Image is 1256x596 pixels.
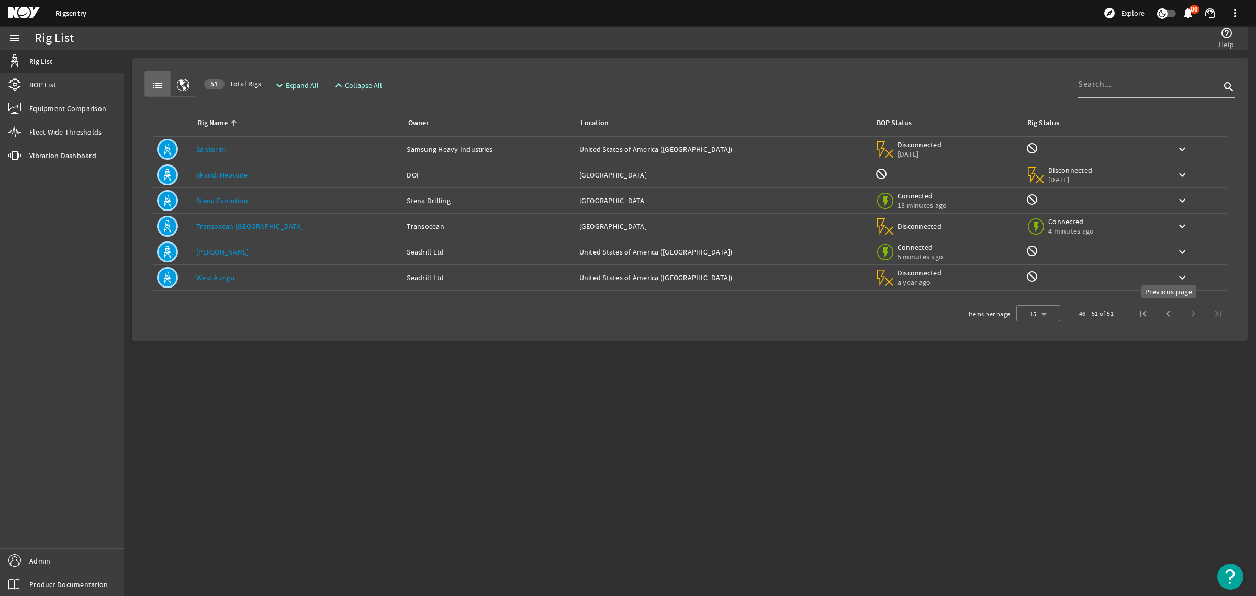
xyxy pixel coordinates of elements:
[1176,143,1188,156] mat-icon: keyboard_arrow_down
[407,117,566,129] div: Owner
[1176,194,1188,207] mat-icon: keyboard_arrow_down
[407,144,570,154] div: Samsung Heavy Industries
[196,170,248,180] a: Skandi Neptune
[1219,39,1234,50] span: Help
[1103,7,1116,19] mat-icon: explore
[1176,246,1188,258] mat-icon: keyboard_arrow_down
[8,32,21,45] mat-icon: menu
[55,8,86,18] a: Rigsentry
[29,579,108,590] span: Product Documentation
[579,117,862,129] div: Location
[1026,270,1038,283] mat-icon: Rig Monitoring not available for this rig
[29,80,56,90] span: BOP List
[407,195,570,206] div: Stena Drilling
[898,278,942,287] span: a year ago
[269,76,323,95] button: Expand All
[198,117,228,129] div: Rig Name
[1182,7,1194,19] mat-icon: notifications
[1156,301,1181,326] button: Previous page
[579,170,867,180] div: [GEOGRAPHIC_DATA]
[8,149,21,162] mat-icon: vibration
[1026,193,1038,206] mat-icon: Rig Monitoring not available for this rig
[29,103,106,114] span: Equipment Comparison
[1217,564,1243,590] button: Open Resource Center
[1223,81,1235,93] i: search
[345,80,382,91] span: Collapse All
[898,140,942,149] span: Disconnected
[1182,8,1193,19] button: 86
[1048,217,1094,226] span: Connected
[1176,271,1188,284] mat-icon: keyboard_arrow_down
[1048,165,1093,175] span: Disconnected
[1026,142,1038,154] mat-icon: Rig Monitoring not available for this rig
[1079,308,1114,319] div: 46 – 51 of 51
[1130,301,1156,326] button: First page
[204,79,225,89] div: 51
[579,247,867,257] div: United States of America ([GEOGRAPHIC_DATA])
[898,222,942,231] span: Disconnected
[1223,1,1248,26] button: more_vert
[1220,27,1233,39] mat-icon: help_outline
[1204,7,1216,19] mat-icon: support_agent
[1099,5,1149,21] button: Explore
[29,150,96,161] span: Vibration Dashboard
[579,272,867,283] div: United States of America ([GEOGRAPHIC_DATA])
[875,168,888,180] mat-icon: BOP Monitoring not available for this rig
[196,196,248,205] a: Stena Evolution
[579,144,867,154] div: United States of America ([GEOGRAPHIC_DATA])
[196,273,234,282] a: West Auriga
[407,221,570,231] div: Transocean
[1048,226,1094,236] span: 4 minutes ago
[898,252,943,261] span: 5 minutes ago
[29,127,102,137] span: Fleet Wide Thresholds
[407,272,570,283] div: Seadrill Ltd
[898,201,947,210] span: 13 minutes ago
[579,221,867,231] div: [GEOGRAPHIC_DATA]
[29,56,52,67] span: Rig List
[969,309,1012,319] div: Items per page:
[328,76,386,95] button: Collapse All
[332,79,341,92] mat-icon: expand_less
[29,556,50,566] span: Admin
[1026,245,1038,257] mat-icon: Rig Monitoring not available for this rig
[581,117,609,129] div: Location
[898,242,943,252] span: Connected
[1121,8,1145,18] span: Explore
[35,33,74,43] div: Rig List
[196,222,303,231] a: Transocean [GEOGRAPHIC_DATA]
[898,149,942,159] span: [DATE]
[1027,117,1059,129] div: Rig Status
[1048,175,1093,184] span: [DATE]
[1176,169,1188,181] mat-icon: keyboard_arrow_down
[1176,220,1188,233] mat-icon: keyboard_arrow_down
[196,145,226,154] a: Santorini
[273,79,282,92] mat-icon: expand_more
[407,247,570,257] div: Seadrill Ltd
[151,79,164,92] mat-icon: list
[196,117,394,129] div: Rig Name
[1078,78,1220,91] input: Search...
[408,117,429,129] div: Owner
[204,79,261,89] span: Total Rigs
[579,195,867,206] div: [GEOGRAPHIC_DATA]
[286,80,319,91] span: Expand All
[407,170,570,180] div: DOF
[898,191,947,201] span: Connected
[196,247,249,257] a: [PERSON_NAME]
[898,268,942,278] span: Disconnected
[877,117,912,129] div: BOP Status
